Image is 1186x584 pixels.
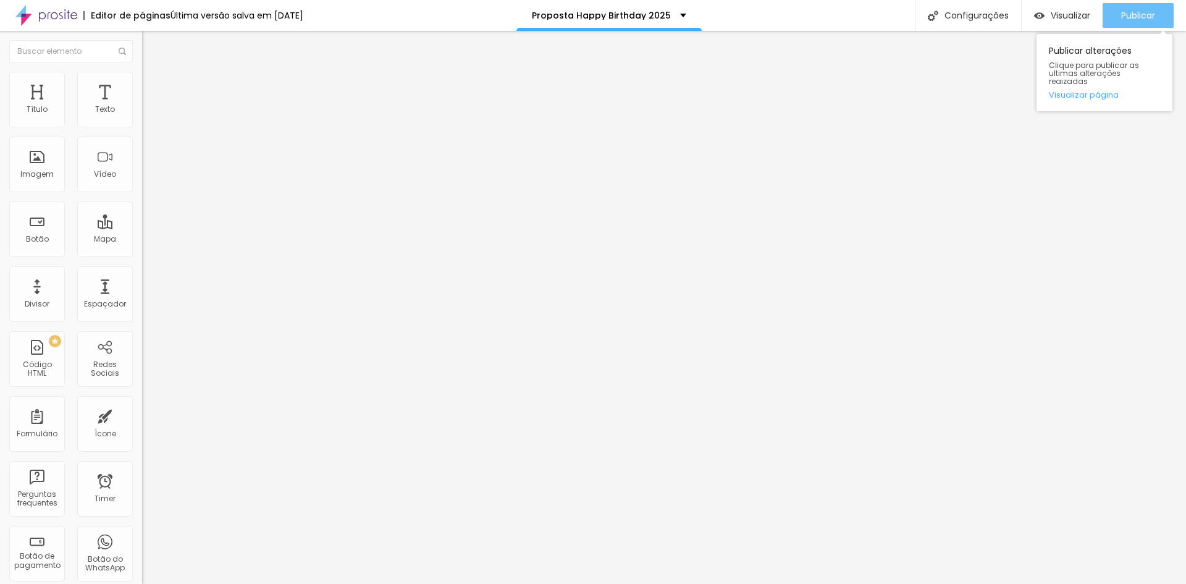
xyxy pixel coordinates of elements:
[1034,11,1045,21] img: view-1.svg
[94,170,116,179] div: Vídeo
[532,11,671,20] p: Proposta Happy Birthday 2025
[170,11,303,20] div: Última versão salva em [DATE]
[1051,11,1090,20] span: Visualizar
[95,105,115,114] div: Texto
[928,11,938,21] img: Icone
[9,40,133,62] input: Buscar elemento
[12,360,61,378] div: Código HTML
[1121,11,1155,20] span: Publicar
[83,11,170,20] div: Editor de páginas
[12,490,61,508] div: Perguntas frequentes
[1037,34,1172,111] div: Publicar alterações
[119,48,126,55] img: Icone
[84,300,126,308] div: Espaçador
[95,430,116,438] div: Ícone
[1103,3,1174,28] button: Publicar
[20,170,54,179] div: Imagem
[12,552,61,570] div: Botão de pagamento
[17,430,57,438] div: Formulário
[25,300,49,308] div: Divisor
[142,31,1186,584] iframe: Editor
[94,235,116,243] div: Mapa
[80,555,129,573] div: Botão do WhatsApp
[1022,3,1103,28] button: Visualizar
[95,494,116,503] div: Timer
[1049,61,1160,86] span: Clique para publicar as ultimas alterações reaizadas
[26,235,49,243] div: Botão
[27,105,48,114] div: Título
[80,360,129,378] div: Redes Sociais
[1049,91,1160,99] a: Visualizar página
